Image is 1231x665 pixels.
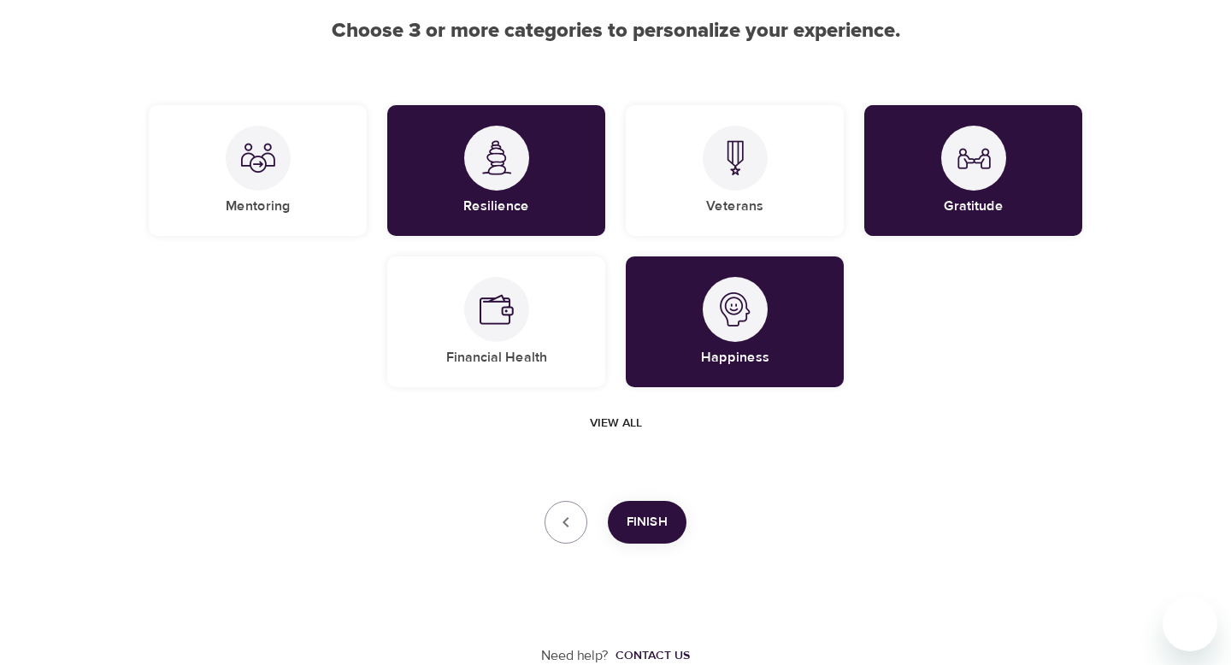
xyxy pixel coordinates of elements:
[701,349,769,367] h5: Happiness
[609,647,690,664] a: Contact us
[706,197,763,215] h5: Veterans
[226,197,291,215] h5: Mentoring
[957,141,991,175] img: Gratitude
[149,19,1082,44] h2: Choose 3 or more categories to personalize your experience.
[944,197,1004,215] h5: Gratitude
[149,105,367,236] div: MentoringMentoring
[718,292,752,327] img: Happiness
[590,413,642,434] span: View all
[615,647,690,664] div: Contact us
[718,140,752,175] img: Veterans
[480,292,514,327] img: Financial Health
[583,408,649,439] button: View all
[241,141,275,175] img: Mentoring
[626,256,844,387] div: HappinessHappiness
[626,105,844,236] div: VeteransVeterans
[480,140,514,175] img: Resilience
[1163,597,1217,651] iframe: Button to launch messaging window
[387,105,605,236] div: ResilienceResilience
[446,349,547,367] h5: Financial Health
[387,256,605,387] div: Financial HealthFinancial Health
[608,501,686,544] button: Finish
[864,105,1082,236] div: GratitudeGratitude
[627,511,668,533] span: Finish
[463,197,529,215] h5: Resilience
